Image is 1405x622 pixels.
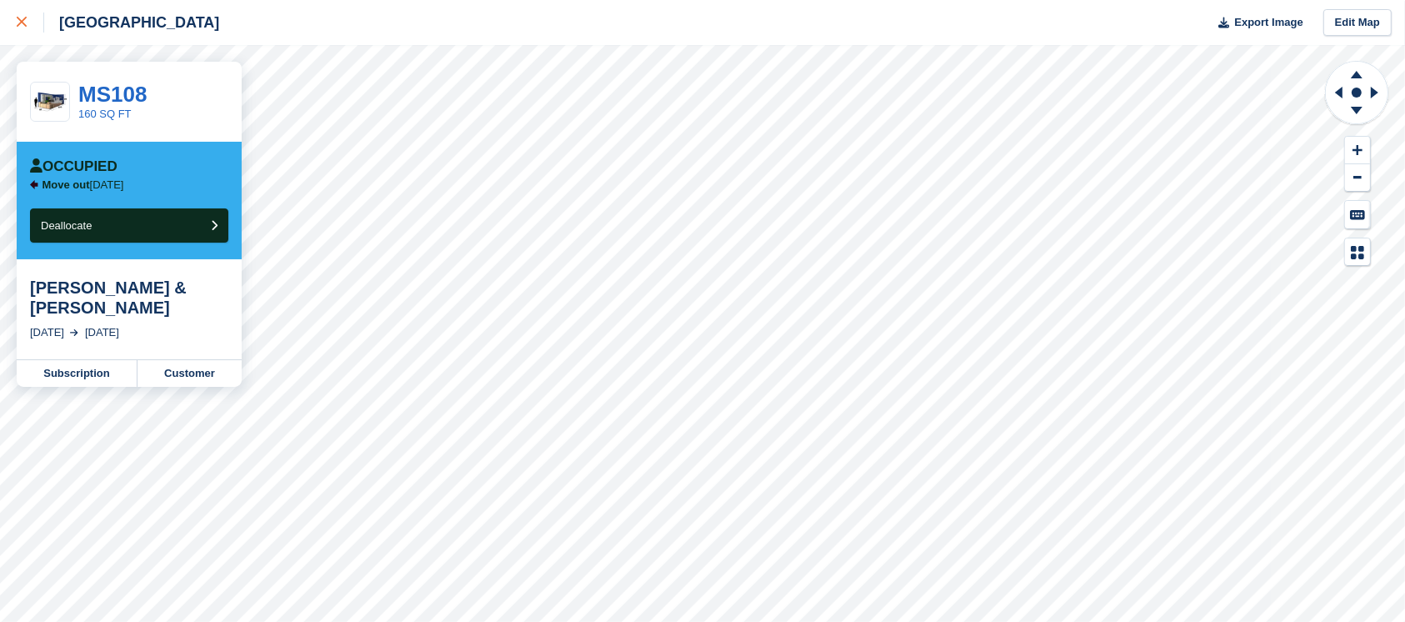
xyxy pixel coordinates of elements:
button: Keyboard Shortcuts [1345,201,1370,228]
div: [GEOGRAPHIC_DATA] [44,13,219,33]
div: Occupied [30,158,117,175]
img: 20-ft-container.jpg [31,88,69,117]
a: MS108 [78,82,147,107]
button: Zoom Out [1345,164,1370,192]
button: Zoom In [1345,137,1370,164]
img: arrow-left-icn-90495f2de72eb5bd0bd1c3c35deca35cc13f817d75bef06ecd7c0b315636ce7e.svg [30,180,38,189]
a: 160 SQ FT [78,108,132,120]
p: [DATE] [42,178,124,192]
span: Move out [42,178,90,191]
div: [DATE] [85,324,119,341]
div: [DATE] [30,324,64,341]
img: arrow-right-light-icn-cde0832a797a2874e46488d9cf13f60e5c3a73dbe684e267c42b8395dfbc2abf.svg [70,329,78,336]
span: Deallocate [41,219,92,232]
a: Subscription [17,360,137,387]
a: Customer [137,360,242,387]
div: [PERSON_NAME] & [PERSON_NAME] [30,278,228,318]
span: Export Image [1234,14,1302,31]
a: Edit Map [1323,9,1392,37]
button: Deallocate [30,208,228,243]
button: Map Legend [1345,238,1370,266]
button: Export Image [1208,9,1303,37]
